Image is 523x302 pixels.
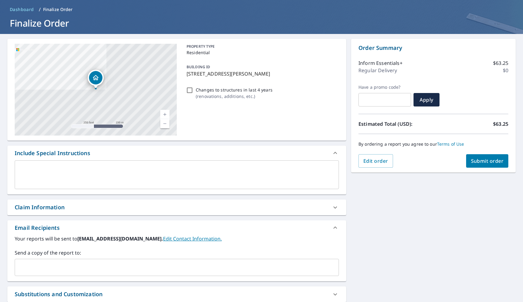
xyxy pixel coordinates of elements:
[7,17,516,29] h1: Finalize Order
[187,70,336,77] p: [STREET_ADDRESS][PERSON_NAME]
[437,141,464,147] a: Terms of Use
[7,5,516,14] nav: breadcrumb
[358,67,397,74] p: Regular Delivery
[15,290,102,298] div: Substitutions and Customization
[187,44,336,49] p: PROPERTY TYPE
[493,59,508,67] p: $63.25
[493,120,508,128] p: $63.25
[196,93,273,99] p: ( renovations, additions, etc. )
[7,286,346,302] div: Substitutions and Customization
[7,146,346,160] div: Include Special Instructions
[363,158,388,164] span: Edit order
[358,141,508,147] p: By ordering a report you agree to our
[358,44,508,52] p: Order Summary
[7,199,346,215] div: Claim Information
[15,149,90,157] div: Include Special Instructions
[163,235,222,242] a: EditContactInfo
[187,49,336,56] p: Residential
[466,154,509,168] button: Submit order
[43,6,73,13] p: Finalize Order
[358,59,402,67] p: Inform Essentials+
[358,154,393,168] button: Edit order
[7,220,346,235] div: Email Recipients
[77,235,163,242] b: [EMAIL_ADDRESS][DOMAIN_NAME].
[160,119,169,128] a: Current Level 17, Zoom Out
[414,93,440,106] button: Apply
[88,70,104,89] div: Dropped pin, building 1, Residential property, 6515 Calypso Dr Orlando, FL 32809
[358,84,411,90] label: Have a promo code?
[471,158,504,164] span: Submit order
[187,64,210,69] p: BUILDING ID
[196,87,273,93] p: Changes to structures in last 4 years
[15,203,65,211] div: Claim Information
[358,120,433,128] p: Estimated Total (USD):
[15,235,339,242] label: Your reports will be sent to
[503,67,508,74] p: $0
[10,6,34,13] span: Dashboard
[15,224,60,232] div: Email Recipients
[7,5,36,14] a: Dashboard
[39,6,41,13] li: /
[15,249,339,256] label: Send a copy of the report to:
[160,110,169,119] a: Current Level 17, Zoom In
[418,96,435,103] span: Apply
